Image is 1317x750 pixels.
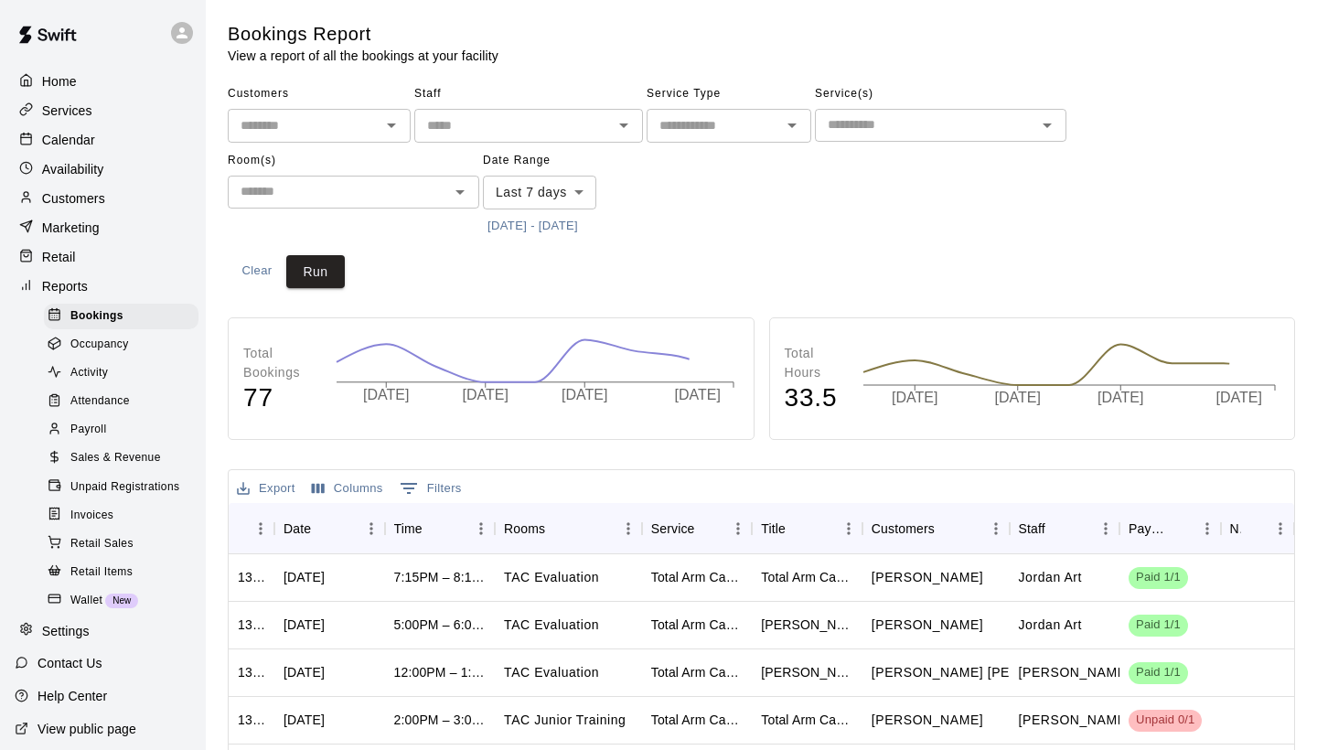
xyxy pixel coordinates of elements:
[1045,516,1071,541] button: Sort
[44,445,198,471] div: Sales & Revenue
[1019,568,1082,587] p: Jordan Art
[44,501,206,530] a: Invoices
[545,516,571,541] button: Sort
[44,360,198,386] div: Activity
[44,330,206,359] a: Occupancy
[363,387,409,402] tspan: [DATE]
[284,503,311,554] div: Date
[105,595,138,605] span: New
[1129,616,1188,634] span: Paid 1/1
[238,568,265,586] div: 1335158
[70,336,129,354] span: Occupancy
[44,302,206,330] a: Bookings
[1092,515,1119,542] button: Menu
[1019,711,1130,730] p: Collin Kiernan
[44,560,198,585] div: Retail Items
[228,146,479,176] span: Room(s)
[311,516,337,541] button: Sort
[44,417,198,443] div: Payroll
[394,616,487,634] div: 5:00PM – 6:00PM
[274,503,385,554] div: Date
[15,243,191,271] a: Retail
[483,146,643,176] span: Date Range
[44,416,206,445] a: Payroll
[651,503,695,554] div: Service
[467,515,495,542] button: Menu
[247,515,274,542] button: Menu
[232,475,300,503] button: Export
[70,449,161,467] span: Sales & Revenue
[1215,390,1261,405] tspan: [DATE]
[238,516,263,541] button: Sort
[935,516,960,541] button: Sort
[44,530,206,558] a: Retail Sales
[892,390,937,405] tspan: [DATE]
[394,663,487,681] div: 12:00PM – 1:00PM
[872,711,983,730] p: Gio Calamia
[37,654,102,672] p: Contact Us
[761,503,786,554] div: Title
[15,68,191,95] a: Home
[1241,516,1267,541] button: Sort
[70,364,108,382] span: Activity
[238,711,265,729] div: 1315952
[695,516,721,541] button: Sort
[395,474,466,503] button: Show filters
[1230,503,1241,554] div: Notes
[238,663,265,681] div: 1322626
[44,389,198,414] div: Attendance
[284,711,325,729] div: Mon, Aug 18, 2025
[724,515,752,542] button: Menu
[228,22,498,47] h5: Bookings Report
[675,387,721,402] tspan: [DATE]
[42,277,88,295] p: Reports
[615,515,642,542] button: Menu
[504,711,626,730] p: TAC Junior Training
[994,390,1040,405] tspan: [DATE]
[1168,516,1194,541] button: Sort
[70,307,123,326] span: Bookings
[243,344,317,382] p: Total Bookings
[872,503,935,554] div: Customers
[862,503,1010,554] div: Customers
[1194,515,1221,542] button: Menu
[44,558,206,586] a: Retail Items
[42,72,77,91] p: Home
[447,179,473,205] button: Open
[284,616,325,634] div: Wed, Aug 20, 2025
[42,102,92,120] p: Services
[651,663,744,681] div: Total Arm Care Evaluation (Ages 13+)
[284,663,325,681] div: Mon, Aug 18, 2025
[44,473,206,501] a: Unpaid Registrations
[463,387,509,402] tspan: [DATE]
[414,80,643,109] span: Staff
[42,248,76,266] p: Retail
[15,617,191,645] a: Settings
[307,475,388,503] button: Select columns
[394,503,423,554] div: Time
[70,535,134,553] span: Retail Sales
[1129,710,1202,732] div: Has not paid: Gio Calamia
[761,711,853,729] div: Total Arm Care Evaluation (Ages 13+)
[1129,664,1188,681] span: Paid 1/1
[385,503,496,554] div: Time
[44,588,198,614] div: WalletNew
[1019,663,1130,682] p: Mike Lembo
[229,503,274,554] div: ID
[44,388,206,416] a: Attendance
[495,503,642,554] div: Rooms
[70,507,113,525] span: Invoices
[44,475,198,500] div: Unpaid Registrations
[44,531,198,557] div: Retail Sales
[761,568,853,586] div: Total Arm Care Evaluation (Ages 13+)
[786,516,811,541] button: Sort
[37,687,107,705] p: Help Center
[423,516,448,541] button: Sort
[243,382,317,414] h4: 77
[42,160,104,178] p: Availability
[15,273,191,300] div: Reports
[504,568,599,587] p: TAC Evaluation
